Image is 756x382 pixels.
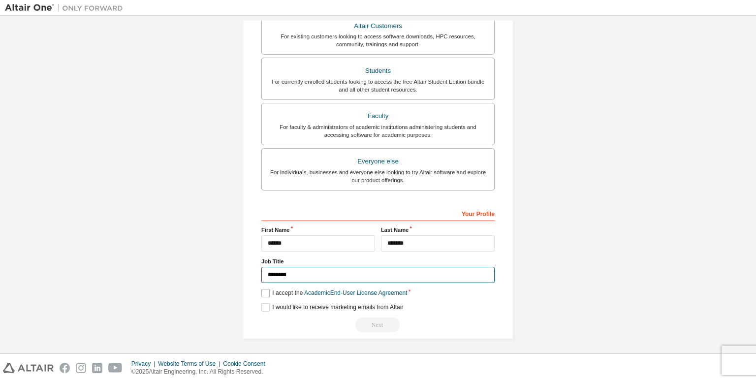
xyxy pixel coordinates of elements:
[304,289,407,296] a: Academic End-User License Agreement
[261,289,407,297] label: I accept the
[223,360,271,368] div: Cookie Consent
[268,19,488,33] div: Altair Customers
[261,226,375,234] label: First Name
[381,226,495,234] label: Last Name
[268,32,488,48] div: For existing customers looking to access software downloads, HPC resources, community, trainings ...
[261,257,495,265] label: Job Title
[60,363,70,373] img: facebook.svg
[108,363,123,373] img: youtube.svg
[268,109,488,123] div: Faculty
[261,303,403,312] label: I would like to receive marketing emails from Altair
[268,155,488,168] div: Everyone else
[268,64,488,78] div: Students
[3,363,54,373] img: altair_logo.svg
[92,363,102,373] img: linkedin.svg
[261,318,495,332] div: Read and acccept EULA to continue
[76,363,86,373] img: instagram.svg
[5,3,128,13] img: Altair One
[261,205,495,221] div: Your Profile
[131,360,158,368] div: Privacy
[158,360,223,368] div: Website Terms of Use
[268,78,488,94] div: For currently enrolled students looking to access the free Altair Student Edition bundle and all ...
[268,168,488,184] div: For individuals, businesses and everyone else looking to try Altair software and explore our prod...
[268,123,488,139] div: For faculty & administrators of academic institutions administering students and accessing softwa...
[131,368,271,376] p: © 2025 Altair Engineering, Inc. All Rights Reserved.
